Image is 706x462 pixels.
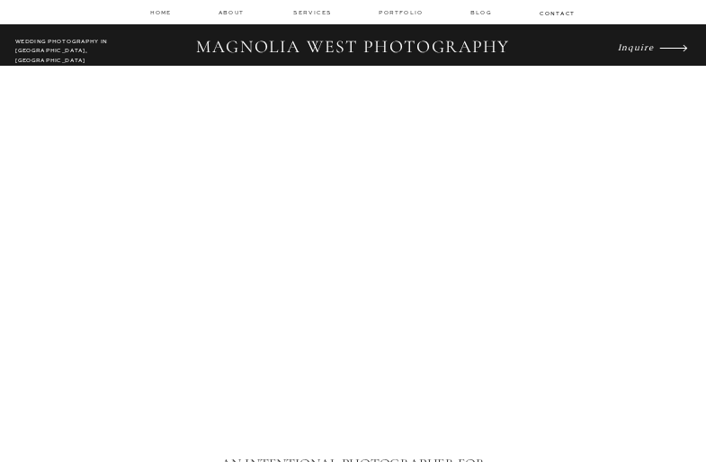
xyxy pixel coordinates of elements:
[618,39,657,55] a: Inquire
[107,300,600,341] i: Timeless Images & an Unparalleled Experience
[128,360,579,384] h1: Los Angeles Wedding Photographer
[470,9,494,17] a: Blog
[540,9,574,16] a: contact
[15,38,120,59] h2: WEDDING PHOTOGRAPHY IN [GEOGRAPHIC_DATA], [GEOGRAPHIC_DATA]
[150,9,173,17] a: home
[618,41,654,52] i: Inquire
[188,37,517,59] h2: MAGNOLIA WEST PHOTOGRAPHY
[219,9,248,17] a: about
[293,9,333,17] a: services
[379,9,425,17] a: Portfolio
